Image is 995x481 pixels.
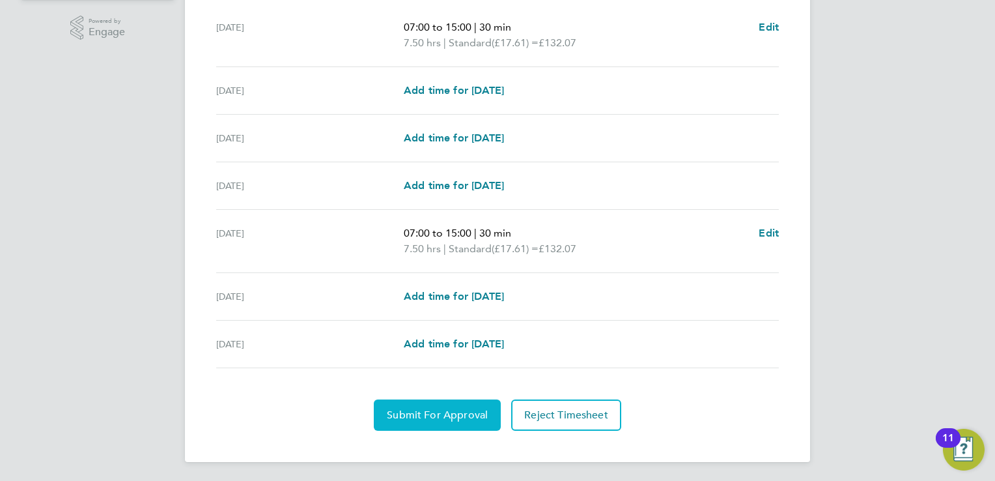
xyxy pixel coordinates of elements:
div: 11 [942,438,954,455]
a: Add time for [DATE] [404,336,504,352]
span: | [474,21,477,33]
a: Edit [759,20,779,35]
button: Open Resource Center, 11 new notifications [943,429,985,471]
div: [DATE] [216,336,404,352]
span: Add time for [DATE] [404,84,504,96]
span: | [443,242,446,255]
button: Submit For Approval [374,400,501,431]
a: Add time for [DATE] [404,178,504,194]
span: Add time for [DATE] [404,338,504,350]
span: | [443,36,446,49]
div: [DATE] [216,289,404,304]
span: (£17.61) = [492,36,539,49]
a: Add time for [DATE] [404,289,504,304]
span: 7.50 hrs [404,36,441,49]
span: £132.07 [539,242,576,255]
span: Submit For Approval [387,409,488,422]
div: [DATE] [216,226,404,257]
span: 30 min [479,227,511,239]
a: Edit [759,226,779,241]
span: Edit [759,21,779,33]
span: Standard [449,35,492,51]
div: [DATE] [216,130,404,146]
span: Reject Timesheet [524,409,608,422]
span: | [474,227,477,239]
span: Add time for [DATE] [404,179,504,192]
button: Reject Timesheet [511,400,621,431]
span: Add time for [DATE] [404,290,504,302]
span: Engage [89,27,125,38]
a: Add time for [DATE] [404,130,504,146]
span: Powered by [89,16,125,27]
span: 07:00 to 15:00 [404,21,471,33]
div: [DATE] [216,178,404,194]
a: Powered byEngage [70,16,126,40]
span: 07:00 to 15:00 [404,227,471,239]
span: 7.50 hrs [404,242,441,255]
span: (£17.61) = [492,242,539,255]
div: [DATE] [216,20,404,51]
span: 30 min [479,21,511,33]
span: Standard [449,241,492,257]
a: Add time for [DATE] [404,83,504,98]
span: Edit [759,227,779,239]
span: £132.07 [539,36,576,49]
div: [DATE] [216,83,404,98]
span: Add time for [DATE] [404,132,504,144]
